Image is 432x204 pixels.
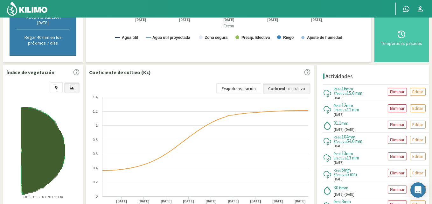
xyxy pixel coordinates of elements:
[334,108,347,112] span: Efectiva
[412,88,423,95] p: Editar
[16,20,70,25] div: [DATE]
[390,186,405,193] p: Eliminar
[347,107,359,113] span: 12 mm
[228,199,239,204] text: [DATE]
[410,152,426,160] button: Editar
[135,18,146,22] text: [DATE]
[334,87,342,91] span: Real:
[21,107,65,195] img: 766265be-b735-45a7-aba4-ae1b8dddfcfd_-_sentinel_-_2025-09-25.png
[334,139,347,144] span: Efectiva
[390,88,405,95] p: Eliminar
[334,127,344,132] span: [DATE]
[347,90,362,96] span: 15.6 mm
[334,172,347,177] span: Efectiva
[345,192,354,197] span: [DATE]
[347,138,362,144] span: 54.6 mm
[390,105,405,112] p: Eliminar
[295,199,306,204] text: [DATE]
[307,35,342,40] text: Ajuste de humedad
[93,95,98,99] text: 1.4
[334,135,342,139] span: Real:
[410,136,426,144] button: Editar
[93,138,98,142] text: 0.8
[54,195,64,199] span: 10X10
[267,18,278,22] text: [DATE]
[380,41,424,46] div: Temporadas pasadas
[410,121,426,129] button: Editar
[410,169,426,177] button: Editar
[16,34,70,46] p: Regar 40 mm en los próximos 7 días
[223,24,234,28] text: Fecha
[347,155,359,161] span: 13 mm
[263,83,310,94] a: Coeficiente de cultivo
[334,156,347,160] span: Efectiva
[412,121,423,128] p: Editar
[161,199,172,204] text: [DATE]
[334,199,342,204] span: Real:
[390,153,405,160] p: Eliminar
[390,121,405,128] p: Eliminar
[342,102,346,108] span: 12
[116,199,127,204] text: [DATE]
[334,112,344,117] span: [DATE]
[345,127,354,132] span: [DATE]
[283,35,294,40] text: Riego
[346,151,353,156] span: mm
[334,120,341,126] span: 31.1
[334,160,344,165] span: [DATE]
[412,105,423,112] p: Editar
[96,194,98,198] text: 0
[93,109,98,113] text: 1.2
[241,35,270,40] text: Precip. Efectiva
[250,199,261,204] text: [DATE]
[325,74,353,80] h4: Actividades
[390,136,405,144] p: Eliminar
[410,182,426,198] div: Open Intercom Messenger
[89,68,151,76] p: Coeficiente de cultivo (Kc)
[272,199,283,204] text: [DATE]
[346,86,353,92] span: mm
[93,180,98,184] text: 0.2
[388,152,407,160] button: Eliminar
[205,35,228,40] text: Zona segura
[6,68,54,76] p: Índice de vegetación
[334,177,344,182] span: [DATE]
[23,195,64,200] p: Satélite: Sentinel
[334,192,344,197] span: [DATE]
[138,199,150,204] text: [DATE]
[348,134,355,140] span: mm
[334,103,342,108] span: Real:
[183,199,194,204] text: [DATE]
[179,18,190,22] text: [DATE]
[334,95,344,101] span: [DATE]
[311,18,322,22] text: [DATE]
[388,186,407,193] button: Eliminar
[344,167,351,173] span: mm
[223,18,234,22] text: [DATE]
[334,168,342,172] span: Real:
[152,35,190,40] text: Agua útil proyectada
[6,1,48,16] img: Kilimo
[341,120,348,126] span: mm
[342,86,346,92] span: 16
[388,169,407,177] button: Eliminar
[378,16,426,59] button: Temporadas pasadas
[412,153,423,160] p: Editar
[347,171,357,177] span: 5 mm
[93,166,98,170] text: 0.4
[96,123,98,127] text: 1
[341,185,348,191] span: mm
[206,199,217,204] text: [DATE]
[410,186,426,193] button: Editar
[388,104,407,112] button: Eliminar
[334,144,344,149] span: [DATE]
[390,169,405,177] p: Eliminar
[412,169,423,177] p: Editar
[388,88,407,96] button: Eliminar
[216,83,261,94] a: Evapotranspiración
[410,104,426,112] button: Editar
[342,134,348,140] span: 104
[334,91,347,96] span: Efectiva
[388,121,407,129] button: Eliminar
[412,136,423,144] p: Editar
